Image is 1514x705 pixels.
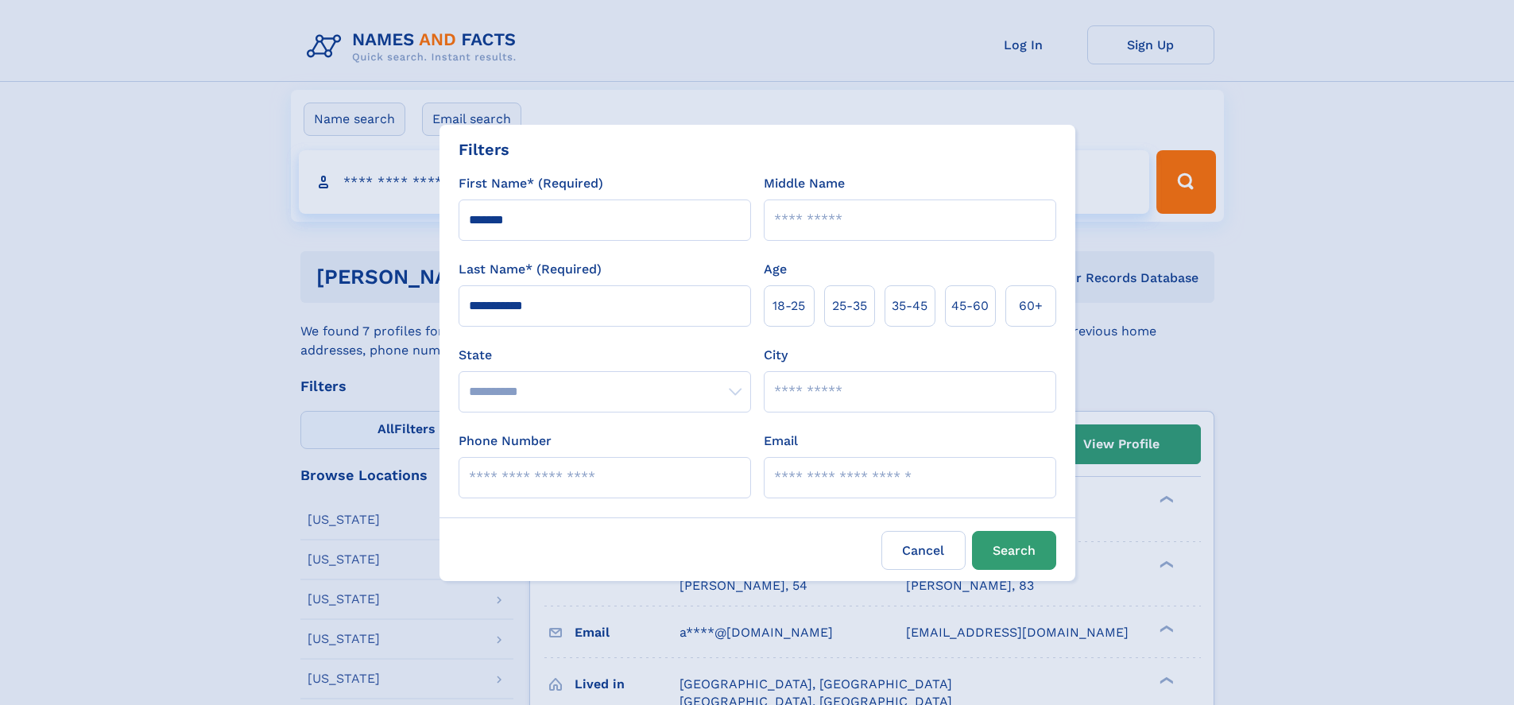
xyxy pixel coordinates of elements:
label: First Name* (Required) [459,174,603,193]
span: 18‑25 [772,296,805,316]
label: Cancel [881,531,966,570]
span: 45‑60 [951,296,989,316]
div: Filters [459,138,509,161]
label: Last Name* (Required) [459,260,602,279]
span: 25‑35 [832,296,867,316]
label: Middle Name [764,174,845,193]
label: Email [764,432,798,451]
span: 35‑45 [892,296,927,316]
label: Age [764,260,787,279]
label: City [764,346,788,365]
label: State [459,346,751,365]
label: Phone Number [459,432,552,451]
span: 60+ [1019,296,1043,316]
button: Search [972,531,1056,570]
